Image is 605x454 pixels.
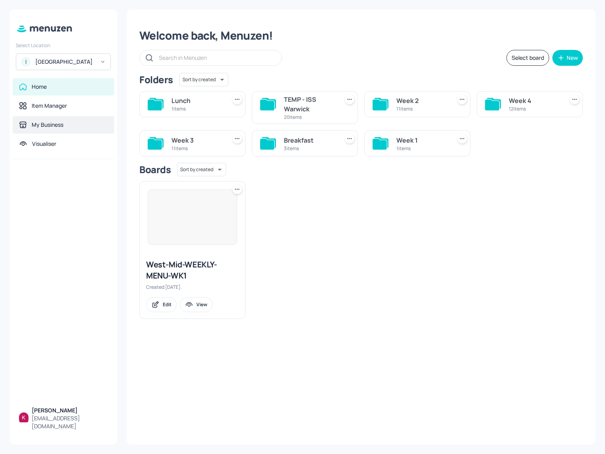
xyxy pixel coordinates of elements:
div: Sort by created [177,162,226,177]
div: 20 items [284,114,335,120]
div: Select Location [16,42,111,49]
div: Created [DATE]. [146,284,239,290]
div: 1 items [396,145,448,152]
div: Breakfast [284,135,335,145]
button: New [552,50,583,66]
div: My Business [32,121,63,129]
div: [GEOGRAPHIC_DATA] [35,58,95,66]
div: Week 1 [396,135,448,145]
div: Folders [139,73,173,86]
div: Sort by created [179,72,228,88]
div: [EMAIL_ADDRESS][DOMAIN_NAME] [32,414,108,430]
button: Select board [506,50,549,66]
div: Item Manager [32,102,67,110]
div: 1 items [171,105,223,112]
div: View [196,301,207,308]
div: Lunch [171,96,223,105]
div: Week 4 [509,96,560,105]
div: 3 items [284,145,335,152]
div: Week 2 [396,96,448,105]
input: Search in Menuzen [159,52,274,63]
div: West-Mid-WEEKLY-MENU-WK1 [146,259,239,281]
div: Week 3 [171,135,223,145]
div: Edit [163,301,171,308]
div: Visualiser [32,140,56,148]
div: 11 items [171,145,223,152]
div: New [567,55,578,61]
div: Boards [139,163,171,176]
div: 11 items [396,105,448,112]
div: 12 items [509,105,560,112]
div: [PERSON_NAME] [32,406,108,414]
div: Welcome back, Menuzen! [139,29,583,43]
div: I [21,57,30,67]
div: Home [32,83,47,91]
img: ALm5wu0uMJs5_eqw6oihenv1OotFdBXgP3vgpp2z_jxl=s96-c [19,412,29,422]
div: TEMP - ISS Warwick [284,95,335,114]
